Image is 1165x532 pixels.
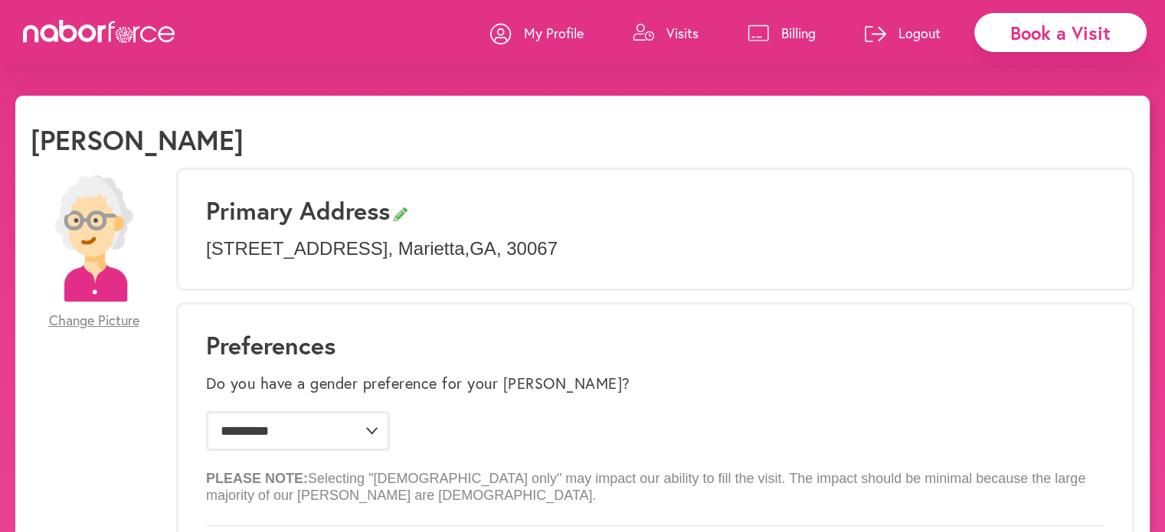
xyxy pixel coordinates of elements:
[490,10,584,56] a: My Profile
[633,10,699,56] a: Visits
[206,196,1104,225] h3: Primary Address
[206,331,1104,360] h1: Preferences
[31,175,157,302] img: efc20bcf08b0dac87679abea64c1faab.png
[524,24,584,42] p: My Profile
[748,10,816,56] a: Billing
[49,312,139,329] span: Change Picture
[781,24,816,42] p: Billing
[666,24,699,42] p: Visits
[31,123,244,156] h1: [PERSON_NAME]
[865,10,941,56] a: Logout
[206,374,630,393] label: Do you have a gender preference for your [PERSON_NAME]?
[898,24,941,42] p: Logout
[206,471,308,486] b: PLEASE NOTE:
[206,238,1104,260] p: [STREET_ADDRESS] , Marietta , GA , 30067
[974,13,1147,52] div: Book a Visit
[206,459,1104,504] p: Selecting "[DEMOGRAPHIC_DATA] only" may impact our ability to fill the visit. The impact should b...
